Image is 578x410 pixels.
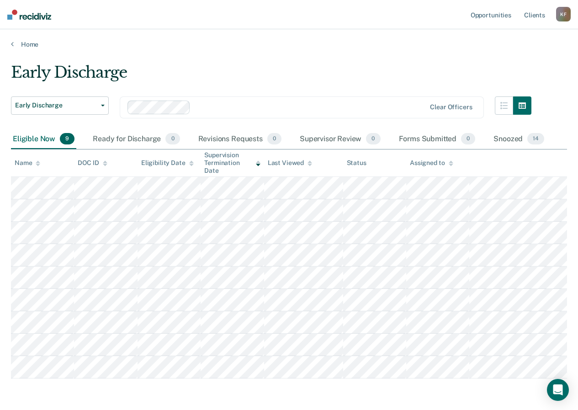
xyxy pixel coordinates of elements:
div: Last Viewed [268,159,312,167]
div: Forms Submitted0 [397,129,477,149]
div: Eligible Now9 [11,129,76,149]
span: 0 [267,133,281,145]
span: 9 [60,133,74,145]
div: Assigned to [410,159,453,167]
div: Snoozed14 [492,129,546,149]
span: 0 [165,133,180,145]
div: Open Intercom Messenger [547,379,569,401]
div: Clear officers [430,103,472,111]
div: Supervision Termination Date [204,151,260,174]
span: 14 [527,133,544,145]
button: Early Discharge [11,96,109,115]
div: Name [15,159,40,167]
div: Eligibility Date [141,159,194,167]
button: KF [556,7,571,21]
div: Revisions Requests0 [196,129,283,149]
img: Recidiviz [7,10,51,20]
a: Home [11,40,567,48]
div: K F [556,7,571,21]
span: Early Discharge [15,101,97,109]
div: DOC ID [78,159,107,167]
div: Status [347,159,366,167]
span: 0 [461,133,475,145]
div: Supervisor Review0 [298,129,382,149]
span: 0 [366,133,380,145]
div: Ready for Discharge0 [91,129,181,149]
div: Early Discharge [11,63,531,89]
